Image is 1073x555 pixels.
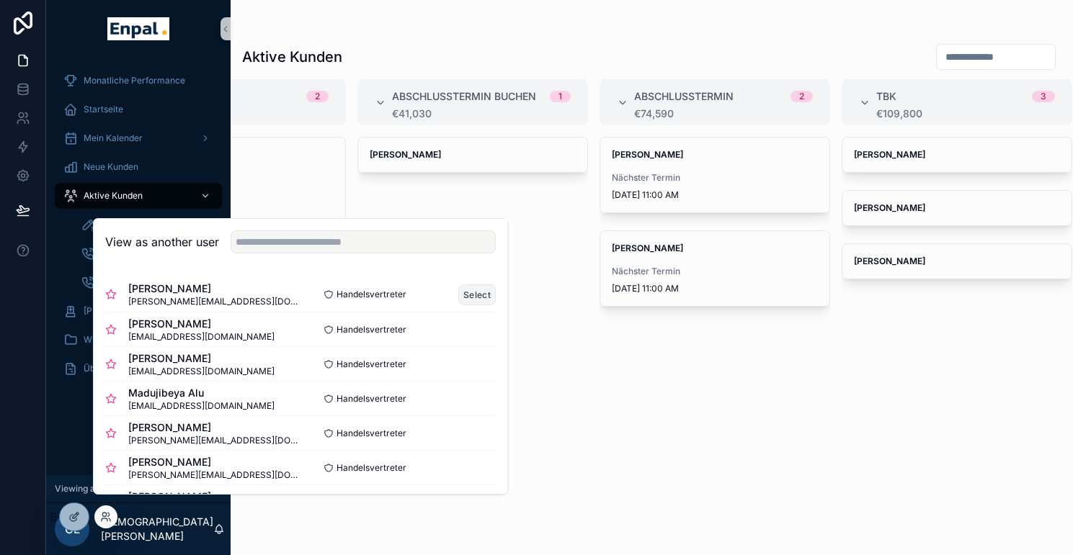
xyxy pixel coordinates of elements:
div: 2 [799,91,804,102]
span: Neue Kunden [84,161,138,173]
a: Aktive Kunden [55,183,222,209]
span: Aktuelle Prüfung [128,212,334,224]
strong: [PERSON_NAME] [854,256,925,266]
a: Abschlusstermine buchen [72,269,222,295]
span: Abschlusstermin [634,89,734,104]
span: [EMAIL_ADDRESS][DOMAIN_NAME] [128,331,275,343]
span: [PERSON_NAME] [128,281,300,296]
a: Ersttermine buchen [72,240,222,266]
a: Startseite [55,96,222,122]
strong: [PERSON_NAME] [370,149,441,160]
span: [DATE] 11:00 AM [612,283,818,294]
div: scrollable content [46,58,231,400]
span: Handelsvertreter [337,462,406,474]
div: €109,800 [876,108,1055,119]
span: Mein Kalender [84,132,143,144]
span: Nächster Termin [128,172,334,184]
h2: View as another user [105,233,219,251]
a: Neue Kunden [55,154,222,180]
a: Über mich [55,356,222,382]
a: [PERSON_NAME]Nächster Termin[DATE] 11:00 AM [600,230,830,307]
span: Handelsvertreter [337,428,406,439]
img: App logo [107,17,169,40]
a: [PERSON_NAME] [55,298,222,324]
span: Madujibeya Alu [128,386,275,400]
h1: Aktive Kunden [242,47,342,67]
span: [PERSON_NAME] [128,489,275,504]
span: Startseite [84,104,123,115]
span: [PERSON_NAME] [128,317,275,331]
span: [PERSON_NAME] [128,420,300,435]
button: Select [458,284,496,305]
strong: [PERSON_NAME] [854,202,925,213]
span: TBK [876,89,896,104]
div: 2 [315,91,320,102]
span: [PERSON_NAME][EMAIL_ADDRESS][DOMAIN_NAME] [128,296,300,307]
span: [PERSON_NAME][EMAIL_ADDRESS][DOMAIN_NAME] [128,435,300,446]
span: [DATE] 11:00 AM [612,189,818,201]
div: €41,030 [392,108,571,119]
span: Über mich [84,363,126,374]
a: [PERSON_NAME]Nächster Termin[DATE] 11:00 AM [600,137,830,213]
a: [PERSON_NAME] [842,190,1072,226]
a: To-Do's beantworten [72,212,222,238]
span: Handelsvertreter [337,324,406,335]
span: Abschlusstermin buchen [392,89,536,104]
span: Handelsvertreter [337,289,406,300]
span: [PERSON_NAME] [128,351,275,366]
strong: [PERSON_NAME] [612,243,683,253]
span: Nächster Termin [612,172,818,184]
a: [PERSON_NAME] [842,137,1072,173]
span: [EMAIL_ADDRESS][DOMAIN_NAME] [128,400,275,412]
a: [PERSON_NAME] [842,243,1072,279]
span: Handelsvertreter [337,358,406,370]
span: [EMAIL_ADDRESS][DOMAIN_NAME] [128,366,275,377]
div: 3 [1041,91,1046,102]
span: Viewing as [DEMOGRAPHIC_DATA] [55,483,201,495]
span: [DATE] 3:00 PM [128,189,334,201]
span: Aktive Kunden [84,190,143,202]
span: [PERSON_NAME] [128,455,300,469]
a: Mein Kalender [55,125,222,151]
strong: [PERSON_NAME] [854,149,925,160]
span: [PERSON_NAME][EMAIL_ADDRESS][DOMAIN_NAME] [128,469,300,481]
span: Handelsvertreter [337,393,406,405]
span: [PERSON_NAME] [84,305,153,317]
div: €74,580 [150,108,329,119]
p: [DEMOGRAPHIC_DATA][PERSON_NAME] [101,515,213,543]
span: Nächster Termin [612,266,818,277]
div: 1 [558,91,562,102]
strong: [PERSON_NAME] [612,149,683,160]
span: Monatliche Performance [84,75,185,86]
a: [PERSON_NAME] [357,137,588,173]
a: Wissensdatenbank [55,327,222,353]
a: Nächster Termin[DATE] 3:00 PMAktuelle Prüfung [115,137,346,255]
span: Wissensdatenbank [84,334,161,346]
div: €74,590 [634,108,813,119]
a: Monatliche Performance [55,68,222,94]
